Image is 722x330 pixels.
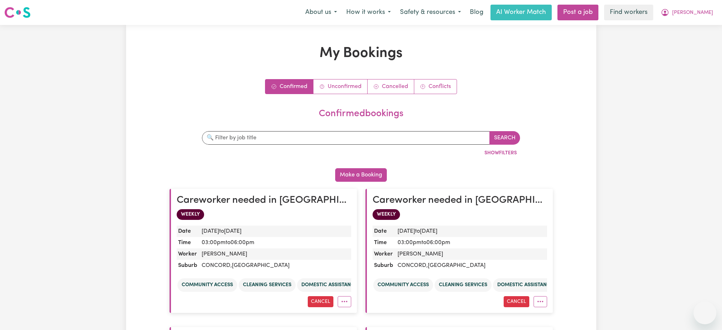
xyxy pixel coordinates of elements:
dt: Time [373,237,395,248]
dd: 03:00pm to 06:00pm [395,237,547,248]
h1: My Bookings [170,45,553,62]
h2: Careworker needed in Concord NSW [373,195,547,207]
span: to [DATE] [415,228,437,234]
a: Unconfirmed bookings [313,79,368,94]
a: Confirmed bookings [265,79,313,94]
span: Show [484,150,499,156]
dd: 03:00pm to 06:00pm [199,237,351,248]
h2: Careworker needed in Concord NSW [177,195,351,207]
span: [PERSON_NAME] [672,9,713,17]
dt: Worker [373,248,395,260]
dd: CONCORD , [GEOGRAPHIC_DATA] [199,260,351,271]
span: to [DATE] [219,228,241,234]
button: Search [489,131,520,145]
li: Community access [177,278,237,292]
dd: [DATE] [395,226,547,237]
input: 🔍 Filter by job title [202,131,490,145]
li: Domestic assistance (light duties only) [493,278,609,292]
li: Cleaning services [435,278,492,292]
dd: CONCORD , [GEOGRAPHIC_DATA] [395,260,547,271]
a: Find workers [604,5,653,20]
button: My Account [656,5,718,20]
a: Conflict bookings [414,79,457,94]
iframe: Button to launch messaging window, conversation in progress [694,301,716,324]
div: WEEKLY booking [373,209,547,220]
a: Post a job [557,5,598,20]
h2: confirmed bookings [172,108,550,120]
dt: Suburb [177,260,199,271]
span: WEEKLY [373,209,400,220]
li: Cleaning services [239,278,296,292]
dt: Worker [177,248,199,260]
dd: [DATE] [199,226,351,237]
span: WEEKLY [177,209,204,220]
button: How it works [342,5,395,20]
img: Careseekers logo [4,6,31,19]
a: Blog [466,5,488,20]
dd: [PERSON_NAME] [395,248,547,260]
dt: Date [373,226,395,237]
li: Community access [373,278,433,292]
div: WEEKLY booking [177,209,351,220]
button: ShowFilters [481,148,520,159]
button: Safety & resources [395,5,466,20]
dt: Suburb [373,260,395,271]
a: Careseekers logo [4,4,31,21]
button: Cancel [504,296,529,307]
dd: [PERSON_NAME] [199,248,351,260]
a: Cancelled bookings [368,79,414,94]
button: More options [534,296,547,307]
dt: Date [177,226,199,237]
button: Cancel [308,296,333,307]
li: Domestic assistance (light duties only) [297,278,414,292]
dt: Time [177,237,199,248]
a: AI Worker Match [490,5,552,20]
button: About us [301,5,342,20]
button: Make a Booking [335,168,387,182]
button: More options [338,296,351,307]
